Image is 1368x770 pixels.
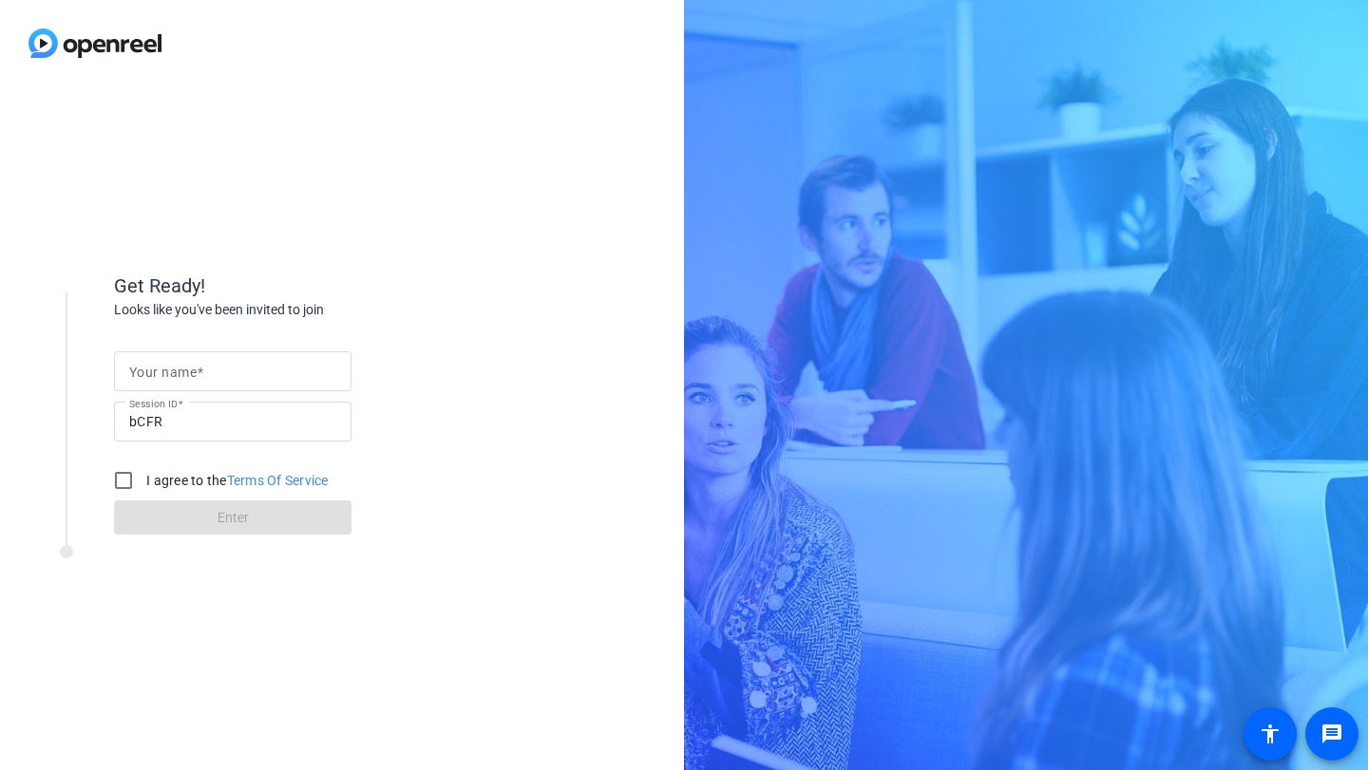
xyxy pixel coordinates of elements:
[129,398,178,409] mat-label: Session ID
[142,471,329,490] label: I agree to the
[1259,723,1282,745] mat-icon: accessibility
[227,473,329,488] a: Terms Of Service
[129,365,197,380] mat-label: Your name
[114,300,494,320] div: Looks like you've been invited to join
[114,272,494,300] div: Get Ready!
[1320,723,1343,745] mat-icon: message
